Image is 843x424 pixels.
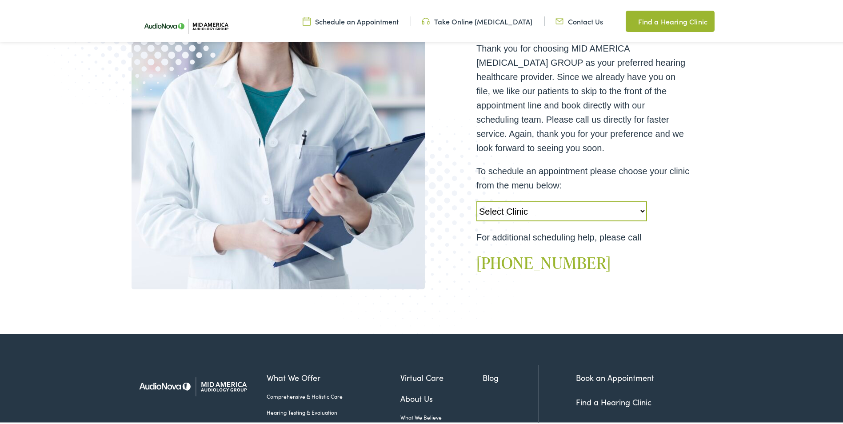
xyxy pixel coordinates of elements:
[400,370,483,382] a: Virtual Care
[422,15,430,24] img: utility icon
[576,370,654,381] a: Book an Appointment
[476,228,690,243] p: For additional scheduling help, please call
[303,15,399,24] a: Schedule an Appointment
[132,363,254,406] img: Mid America Audiology Group
[400,391,483,403] a: About Us
[626,14,634,25] img: utility icon
[422,15,532,24] a: Take Online [MEDICAL_DATA]
[555,15,603,24] a: Contact Us
[476,250,611,272] a: [PHONE_NUMBER]
[308,108,542,350] img: Bottom portion of a graphic image with a halftone pattern, adding to the site's aesthetic appeal.
[555,15,563,24] img: utility icon
[576,395,651,406] a: Find a Hearing Clinic
[476,40,690,153] p: Thank you for choosing MID AMERICA [MEDICAL_DATA] GROUP as your preferred hearing healthcare prov...
[267,391,400,399] a: Comprehensive & Holistic Care
[400,412,483,420] a: What We Believe
[626,9,715,30] a: Find a Hearing Clinic
[476,162,690,191] p: To schedule an appointment please choose your clinic from the menu below:
[267,370,400,382] a: What We Offer
[303,15,311,24] img: utility icon
[483,370,538,382] a: Blog
[267,407,400,415] a: Hearing Testing & Evaluation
